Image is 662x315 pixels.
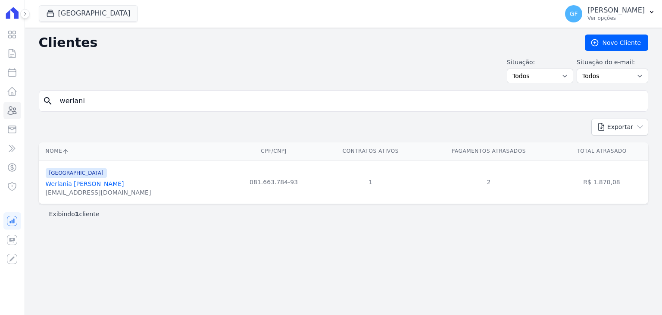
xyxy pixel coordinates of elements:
[39,5,138,22] button: [GEOGRAPHIC_DATA]
[55,92,644,110] input: Buscar por nome, CPF ou e-mail
[75,211,79,217] b: 1
[319,160,422,204] td: 1
[46,188,151,197] div: [EMAIL_ADDRESS][DOMAIN_NAME]
[39,35,571,50] h2: Clientes
[228,160,319,204] td: 081.663.784-93
[585,35,648,51] a: Novo Cliente
[555,142,648,160] th: Total Atrasado
[555,160,648,204] td: R$ 1.870,08
[46,180,124,187] a: Werlania [PERSON_NAME]
[49,210,100,218] p: Exibindo cliente
[319,142,422,160] th: Contratos Ativos
[570,11,578,17] span: GF
[577,58,648,67] label: Situação do e-mail:
[422,160,555,204] td: 2
[422,142,555,160] th: Pagamentos Atrasados
[558,2,662,26] button: GF [PERSON_NAME] Ver opções
[591,119,648,135] button: Exportar
[46,168,107,178] span: [GEOGRAPHIC_DATA]
[39,142,229,160] th: Nome
[43,96,53,106] i: search
[228,142,319,160] th: CPF/CNPJ
[587,15,645,22] p: Ver opções
[587,6,645,15] p: [PERSON_NAME]
[507,58,573,67] label: Situação:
